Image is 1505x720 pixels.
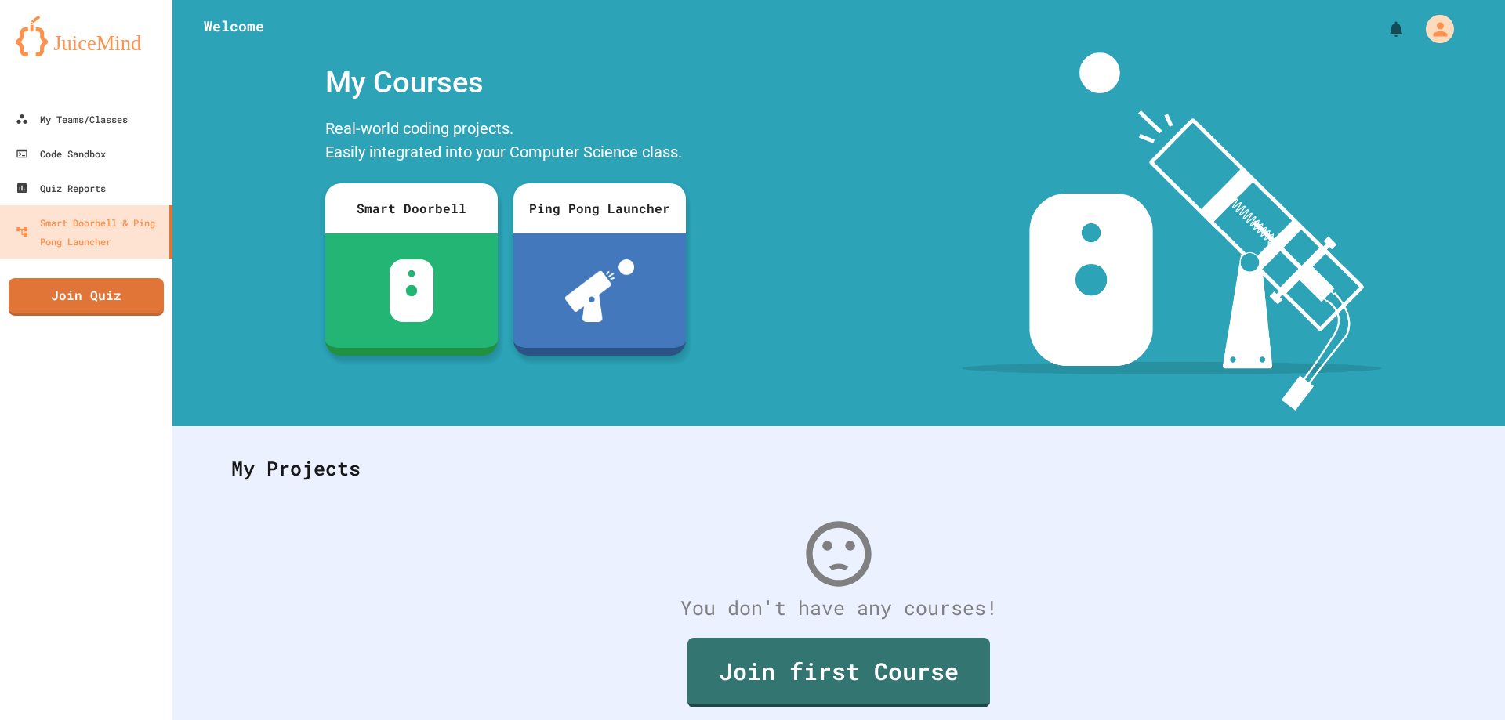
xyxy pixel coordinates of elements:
div: Smart Doorbell [325,183,498,233]
div: My Notifications [1358,16,1409,42]
a: Join Quiz [9,278,164,316]
img: sdb-white.svg [390,259,434,322]
div: My Courses [317,52,694,113]
div: Smart Doorbell & Ping Pong Launcher [16,213,163,251]
div: My Teams/Classes [16,110,128,128]
div: My Account [1409,11,1458,47]
img: ppl-with-ball.png [565,259,635,322]
div: Real-world coding projects. Easily integrated into your Computer Science class. [317,113,694,172]
div: Quiz Reports [16,179,106,197]
img: logo-orange.svg [16,16,157,56]
div: Ping Pong Launcher [513,183,686,233]
a: Join first Course [687,638,990,707]
div: Code Sandbox [16,144,106,163]
div: My Projects [216,438,1462,499]
div: You don't have any courses! [216,593,1462,623]
img: banner-image-my-projects.png [962,52,1382,411]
